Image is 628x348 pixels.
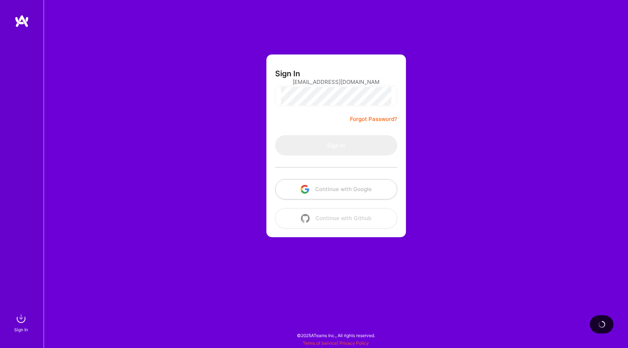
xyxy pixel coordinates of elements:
[303,340,337,346] a: Terms of Service
[339,340,369,346] a: Privacy Policy
[275,208,397,228] button: Continue with Github
[301,214,310,223] img: icon
[15,15,29,28] img: logo
[44,326,628,344] div: © 2025 ATeams Inc., All rights reserved.
[15,311,28,333] a: sign inSign In
[14,311,28,326] img: sign in
[275,135,397,155] button: Sign In
[275,179,397,199] button: Continue with Google
[301,185,309,194] img: icon
[14,326,28,333] div: Sign In
[275,69,300,78] h3: Sign In
[350,115,397,124] a: Forgot Password?
[293,73,380,91] input: Email...
[303,340,369,346] span: |
[598,320,606,328] img: loading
